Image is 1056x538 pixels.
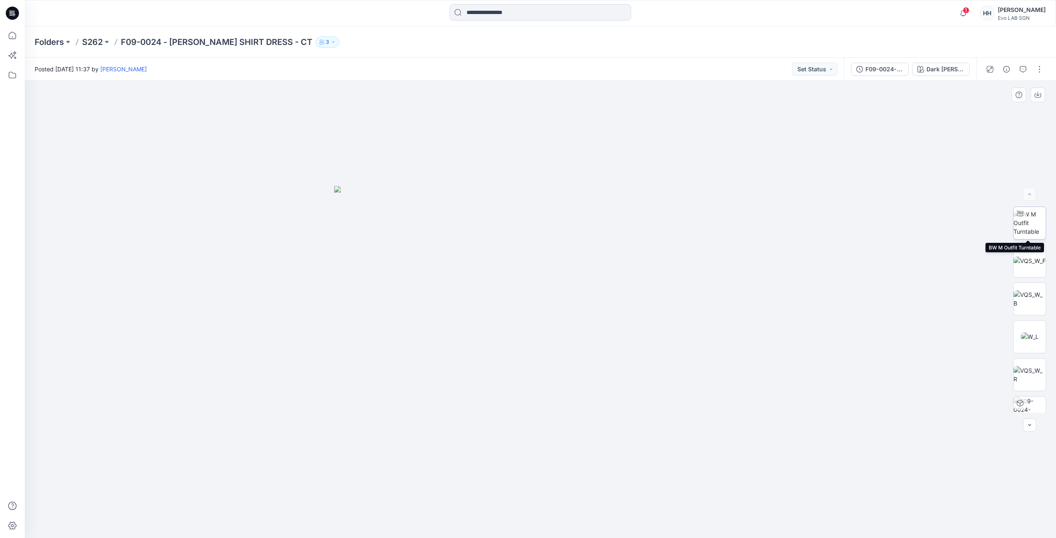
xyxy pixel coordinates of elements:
[1000,63,1013,76] button: Details
[963,7,969,14] span: 1
[82,36,103,48] a: S262
[1021,332,1039,341] img: W_L
[121,36,312,48] p: F09-0024 - [PERSON_NAME] SHIRT DRESS - CT
[912,63,970,76] button: Dark [PERSON_NAME]
[1014,366,1046,383] img: VQS_W_R
[851,63,909,76] button: F09-0024-[PERSON_NAME] SHIRT DRESS-GREY-262-COTTON TENCEL
[316,36,339,48] button: 3
[1014,397,1046,429] img: F09-0024-JEANIE SHIRT DRESS-GREY-262-COTTON TENCEL Dark loden
[926,65,964,74] div: Dark [PERSON_NAME]
[35,65,147,73] span: Posted [DATE] 11:37 by
[1014,256,1046,265] img: VQS_W_F
[35,36,64,48] a: Folders
[865,65,903,74] div: F09-0024-[PERSON_NAME] SHIRT DRESS-GREY-262-COTTON TENCEL
[998,5,1046,15] div: [PERSON_NAME]
[1014,290,1046,308] img: VQS_W_B
[998,15,1046,21] div: Evo LAB SGN
[980,6,995,21] div: HH
[1014,210,1046,236] img: BW M Outfit Turntable
[100,66,147,73] a: [PERSON_NAME]
[326,38,329,47] p: 3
